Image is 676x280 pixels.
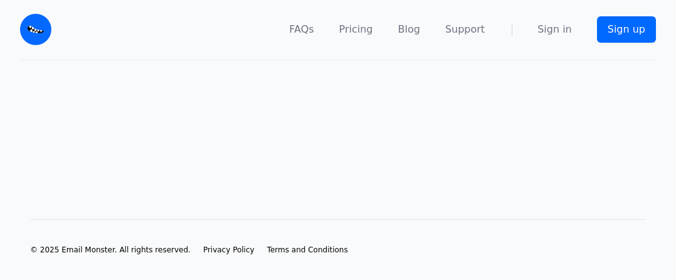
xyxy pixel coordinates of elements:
img: Email Monster [20,14,51,45]
a: Blog [398,22,420,37]
li: © 2025 Email Monster. All rights reserved. [30,245,191,255]
a: Pricing [339,22,373,37]
span: Terms and Conditions [267,245,348,254]
a: Sign up [597,16,656,43]
a: Support [445,22,485,37]
a: Sign in [537,22,572,37]
a: Terms and Conditions [267,245,348,255]
a: FAQs [289,22,314,37]
a: Privacy Policy [203,245,255,255]
span: Privacy Policy [203,245,255,254]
